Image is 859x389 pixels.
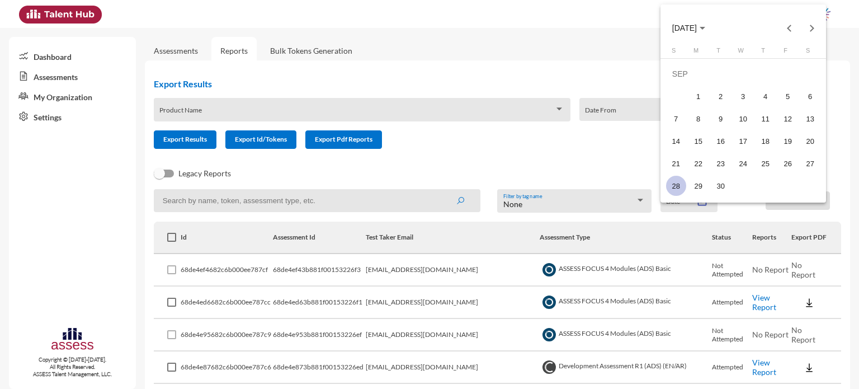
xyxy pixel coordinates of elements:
div: 22 [688,153,709,174]
td: September 1, 2025 [687,85,710,107]
div: 14 [666,131,686,151]
td: September 30, 2025 [710,175,732,197]
td: September 16, 2025 [710,130,732,152]
th: Friday [777,47,799,58]
th: Sunday [665,47,687,58]
div: 16 [711,131,731,151]
div: 21 [666,153,686,174]
div: 5 [778,86,798,106]
div: 30 [711,176,731,196]
td: September 19, 2025 [777,130,799,152]
th: Saturday [799,47,822,58]
div: 8 [688,109,709,129]
button: Choose month and year [663,17,714,39]
div: 26 [778,153,798,174]
td: September 29, 2025 [687,175,710,197]
div: 27 [800,153,820,174]
div: 1 [688,86,709,106]
td: September 6, 2025 [799,85,822,107]
td: September 28, 2025 [665,175,687,197]
div: 11 [756,109,776,129]
td: September 10, 2025 [732,107,754,130]
button: Previous month [778,17,800,39]
td: September 3, 2025 [732,85,754,107]
div: 15 [688,131,709,151]
div: 3 [733,86,753,106]
td: September 14, 2025 [665,130,687,152]
td: September 4, 2025 [754,85,777,107]
td: September 9, 2025 [710,107,732,130]
div: 13 [800,109,820,129]
div: 25 [756,153,776,174]
th: Thursday [754,47,777,58]
th: Tuesday [710,47,732,58]
td: September 15, 2025 [687,130,710,152]
div: 19 [778,131,798,151]
div: 29 [688,176,709,196]
td: September 25, 2025 [754,152,777,175]
td: September 24, 2025 [732,152,754,175]
div: 2 [711,86,731,106]
td: September 13, 2025 [799,107,822,130]
td: September 18, 2025 [754,130,777,152]
td: September 26, 2025 [777,152,799,175]
div: 10 [733,109,753,129]
div: 18 [756,131,776,151]
div: 28 [666,176,686,196]
td: September 22, 2025 [687,152,710,175]
span: [DATE] [672,24,697,33]
td: September 23, 2025 [710,152,732,175]
td: September 2, 2025 [710,85,732,107]
td: September 7, 2025 [665,107,687,130]
td: September 20, 2025 [799,130,822,152]
td: September 21, 2025 [665,152,687,175]
td: September 12, 2025 [777,107,799,130]
div: 17 [733,131,753,151]
td: September 17, 2025 [732,130,754,152]
th: Monday [687,47,710,58]
div: 9 [711,109,731,129]
div: 4 [756,86,776,106]
td: September 11, 2025 [754,107,777,130]
div: 6 [800,86,820,106]
button: Next month [800,17,823,39]
div: 12 [778,109,798,129]
div: 23 [711,153,731,174]
td: September 27, 2025 [799,152,822,175]
div: 20 [800,131,820,151]
div: 7 [666,109,686,129]
div: 24 [733,153,753,174]
td: September 5, 2025 [777,85,799,107]
td: SEP [665,63,822,85]
th: Wednesday [732,47,754,58]
td: September 8, 2025 [687,107,710,130]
